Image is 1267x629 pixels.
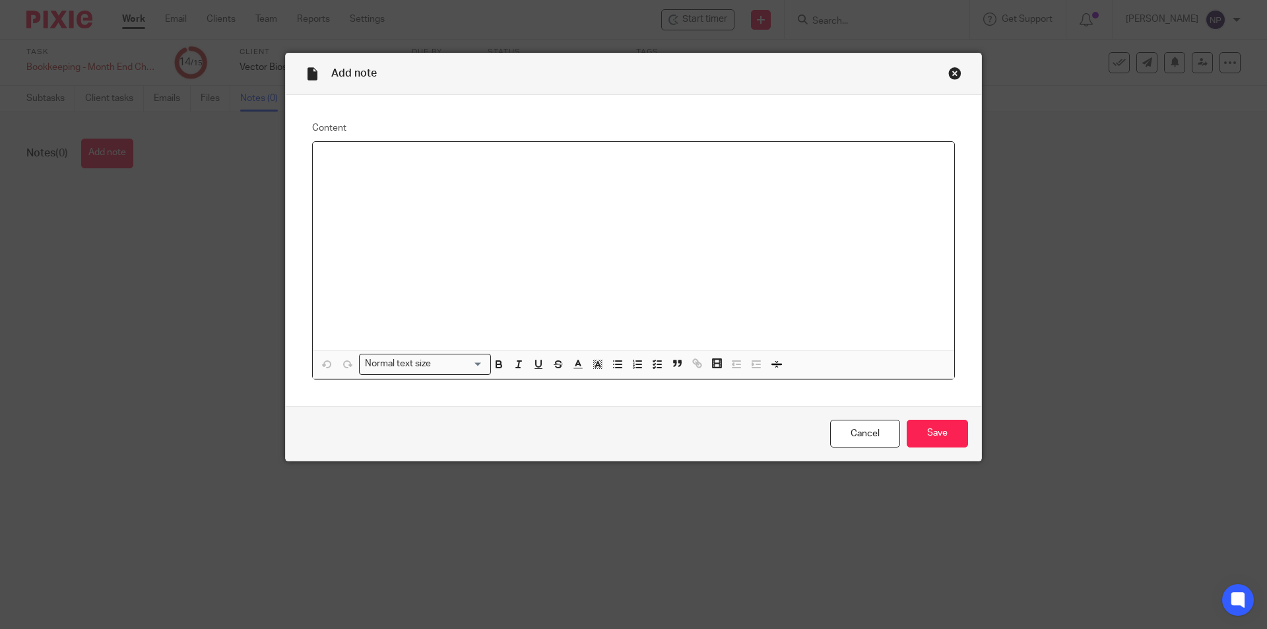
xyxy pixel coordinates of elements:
[907,420,968,448] input: Save
[948,67,961,80] div: Close this dialog window
[312,121,955,135] label: Content
[830,420,900,448] a: Cancel
[436,357,483,371] input: Search for option
[362,357,434,371] span: Normal text size
[359,354,491,374] div: Search for option
[331,68,377,79] span: Add note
